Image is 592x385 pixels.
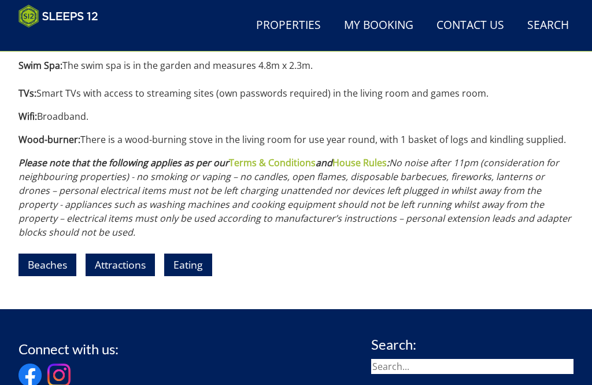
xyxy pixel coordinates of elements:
a: Terms & Conditions [229,156,316,169]
a: House Rules [332,156,387,169]
h3: Connect with us: [18,342,119,357]
p: There is a wood-burning stove in the living room for use year round, with 1 basket of logs and ki... [18,133,573,146]
a: Contact Us [432,13,509,39]
h3: Search: [371,337,573,352]
input: Search... [371,359,573,374]
a: Attractions [86,254,155,276]
strong: : [387,156,389,169]
a: Beaches [18,254,76,276]
p: The swim spa is in the garden and measures 4.8m x 2.3m. Smart TVs with access to streaming sites ... [18,58,573,100]
strong: and [316,156,332,169]
a: Properties [251,13,325,39]
a: Search [523,13,573,39]
a: Eating [164,254,212,276]
iframe: Customer reviews powered by Trustpilot [13,35,134,45]
a: My Booking [339,13,418,39]
strong: Wood-burner: [18,133,80,146]
strong: TVs: [18,87,36,100]
strong: Please note that the following applies as per our [18,156,229,169]
p: Broadband. [18,109,573,123]
strong: Swim Spa: [18,59,62,72]
img: Sleeps 12 [18,5,98,28]
strong: Wifi: [18,110,37,123]
em: No noise after 11pm (consideration for neighbouring properties) - no smoking or vaping – no candl... [18,156,571,239]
